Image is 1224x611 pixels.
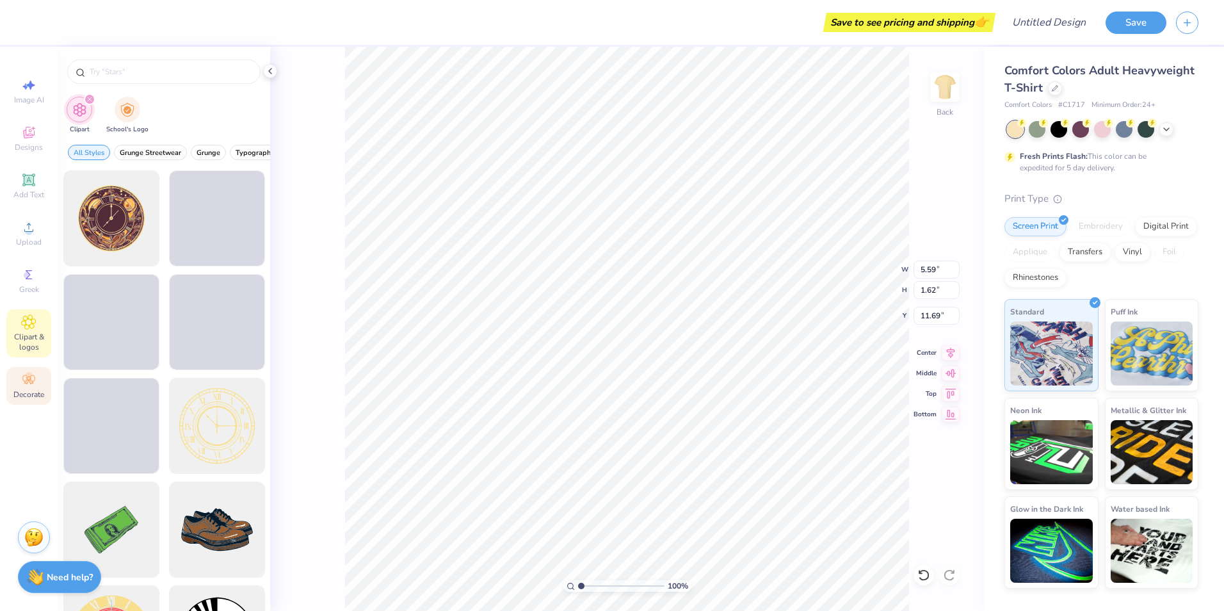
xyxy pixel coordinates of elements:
img: Neon Ink [1010,420,1093,484]
input: Try "Stars" [88,65,252,78]
img: Water based Ink [1111,519,1193,583]
span: School's Logo [106,125,149,134]
span: Metallic & Glitter Ink [1111,403,1186,417]
button: filter button [114,145,187,160]
div: Transfers [1059,243,1111,262]
img: School's Logo Image [120,102,134,117]
div: filter for Clipart [67,97,92,134]
div: Embroidery [1070,217,1131,236]
span: Standard [1010,305,1044,318]
span: Clipart [70,125,90,134]
img: Clipart Image [72,102,87,117]
strong: Fresh Prints Flash: [1020,151,1088,161]
span: Decorate [13,389,44,400]
span: Grunge Streetwear [120,148,181,158]
div: Vinyl [1115,243,1150,262]
span: All Styles [74,148,104,158]
span: Glow in the Dark Ink [1010,502,1083,516]
div: Screen Print [1004,217,1067,236]
span: Bottom [914,410,937,419]
span: Upload [16,237,42,247]
button: filter button [67,97,92,134]
span: Puff Ink [1111,305,1138,318]
span: Image AI [14,95,44,105]
div: Foil [1154,243,1184,262]
button: filter button [68,145,110,160]
div: Back [937,106,953,118]
div: Applique [1004,243,1056,262]
span: Designs [15,142,43,152]
div: filter for School's Logo [106,97,149,134]
span: Grunge [197,148,220,158]
div: Digital Print [1135,217,1197,236]
span: Typography [236,148,275,158]
img: Standard [1010,322,1093,386]
span: # C1717 [1058,100,1085,111]
span: Greek [19,284,39,295]
input: Untitled Design [1002,10,1096,35]
span: Neon Ink [1010,403,1042,417]
span: Comfort Colors Adult Heavyweight T-Shirt [1004,63,1195,95]
button: Save [1106,12,1166,34]
img: Glow in the Dark Ink [1010,519,1093,583]
span: Comfort Colors [1004,100,1052,111]
img: Metallic & Glitter Ink [1111,420,1193,484]
span: 👉 [974,14,988,29]
div: Print Type [1004,191,1198,206]
button: filter button [230,145,280,160]
span: Middle [914,369,937,378]
span: Top [914,389,937,398]
img: Back [932,74,958,100]
span: 100 % [668,580,688,592]
button: filter button [191,145,226,160]
span: Clipart & logos [6,332,51,352]
strong: Need help? [47,571,93,583]
span: Minimum Order: 24 + [1091,100,1156,111]
div: Save to see pricing and shipping [826,13,992,32]
div: This color can be expedited for 5 day delivery. [1020,151,1177,174]
div: Rhinestones [1004,268,1067,288]
span: Water based Ink [1111,502,1170,516]
img: Puff Ink [1111,322,1193,386]
span: Add Text [13,190,44,200]
span: Center [914,348,937,357]
button: filter button [106,97,149,134]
